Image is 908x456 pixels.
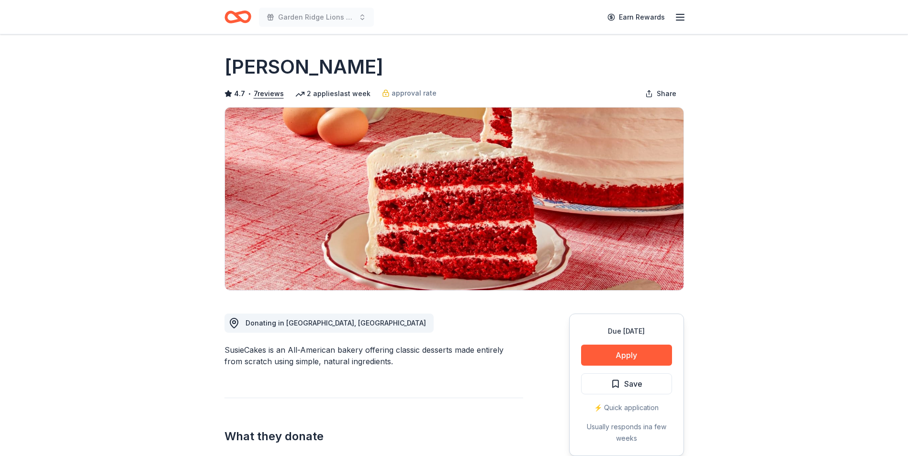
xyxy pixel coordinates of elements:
span: Donating in [GEOGRAPHIC_DATA], [GEOGRAPHIC_DATA] [246,319,426,327]
a: Earn Rewards [602,9,671,26]
span: Share [657,88,676,99]
button: 7reviews [254,88,284,99]
div: 2 applies last week [295,88,370,99]
h2: What they donate [224,429,523,444]
span: 4.7 [234,88,245,99]
a: approval rate [382,87,437,99]
div: ⚡️ Quick application [581,402,672,413]
img: Image for Susie Cakes [225,108,684,290]
span: • [247,90,251,98]
span: approval rate [392,87,437,99]
button: Garden Ridge Lions Annual Fish Fry [259,8,374,27]
div: Usually responds in a few weeks [581,421,672,444]
div: SusieCakes is an All-American bakery offering classic desserts made entirely from scratch using s... [224,344,523,367]
button: Save [581,373,672,394]
button: Share [638,84,684,103]
span: Save [624,378,642,390]
div: Due [DATE] [581,326,672,337]
a: Home [224,6,251,28]
h1: [PERSON_NAME] [224,54,383,80]
span: Garden Ridge Lions Annual Fish Fry [278,11,355,23]
button: Apply [581,345,672,366]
